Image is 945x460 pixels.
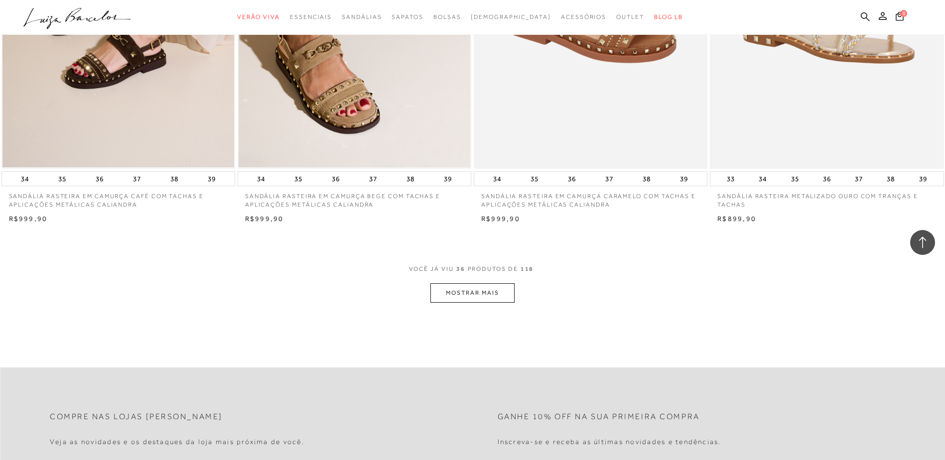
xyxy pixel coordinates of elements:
h2: Compre nas lojas [PERSON_NAME] [50,412,223,422]
button: 38 [884,172,898,186]
h4: Inscreva-se e receba as últimas novidades e tendências. [498,438,721,446]
span: Acessórios [561,13,606,20]
span: VOCê JÁ VIU [409,265,454,273]
span: 118 [521,265,534,283]
a: noSubCategoriesText [616,8,644,26]
span: Sapatos [392,13,423,20]
a: noSubCategoriesText [237,8,280,26]
button: 38 [640,172,654,186]
a: noSubCategoriesText [342,8,382,26]
span: Bolsas [433,13,461,20]
button: 35 [788,172,802,186]
a: SANDÁLIA RASTEIRA EM CAMURÇA CAFÉ COM TACHAS E APLICAÇÕES METÁLICAS CALIANDRA [1,186,235,209]
button: 0 [893,11,907,24]
a: SANDÁLIA RASTEIRA EM CAMURÇA BEGE COM TACHAS E APLICAÇÕES METÁLICAS CALIANDRA [238,186,471,209]
button: 39 [205,172,219,186]
span: Verão Viva [237,13,280,20]
a: noSubCategoriesText [392,8,423,26]
button: 37 [366,172,380,186]
span: 0 [900,10,907,17]
button: 36 [93,172,107,186]
button: 35 [55,172,69,186]
button: 36 [329,172,343,186]
a: SANDÁLIA RASTEIRA METALIZADO OURO COM TRANÇAS E TACHAS [710,186,944,209]
span: R$999,90 [9,215,48,223]
button: 34 [756,172,770,186]
button: 37 [852,172,866,186]
h4: Veja as novidades e os destaques da loja mais próxima de você. [50,438,304,446]
a: noSubCategoriesText [561,8,606,26]
button: 37 [602,172,616,186]
button: MOSTRAR MAIS [430,283,514,303]
button: 36 [565,172,579,186]
button: 33 [724,172,738,186]
button: 34 [254,172,268,186]
button: 35 [291,172,305,186]
span: Essenciais [290,13,332,20]
button: 38 [167,172,181,186]
a: noSubCategoriesText [471,8,551,26]
span: Sandálias [342,13,382,20]
button: 38 [404,172,417,186]
a: BLOG LB [654,8,683,26]
span: [DEMOGRAPHIC_DATA] [471,13,551,20]
button: 39 [677,172,691,186]
button: 34 [18,172,32,186]
span: R$999,90 [245,215,284,223]
span: R$899,90 [717,215,756,223]
span: R$999,90 [481,215,520,223]
button: 37 [130,172,144,186]
span: BLOG LB [654,13,683,20]
button: 39 [441,172,455,186]
button: 34 [490,172,504,186]
span: Outlet [616,13,644,20]
a: SANDÁLIA RASTEIRA EM CAMURÇA CARAMELO COM TACHAS E APLICAÇÕES METÁLICAS CALIANDRA [474,186,707,209]
a: noSubCategoriesText [433,8,461,26]
h2: Ganhe 10% off na sua primeira compra [498,412,700,422]
span: PRODUTOS DE [468,265,518,273]
button: 35 [528,172,541,186]
a: noSubCategoriesText [290,8,332,26]
span: 36 [456,265,465,283]
button: 36 [820,172,834,186]
button: 39 [916,172,930,186]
